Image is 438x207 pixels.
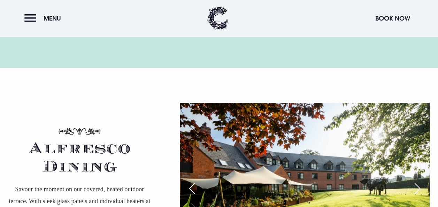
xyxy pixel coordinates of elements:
[207,7,228,30] img: Clandeboye Lodge
[24,11,64,26] button: Menu
[372,11,414,26] button: Book Now
[183,181,201,196] div: Previous slide
[44,14,61,22] span: Menu
[8,145,151,176] h2: Alfresco Dining
[409,181,426,196] div: Next slide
